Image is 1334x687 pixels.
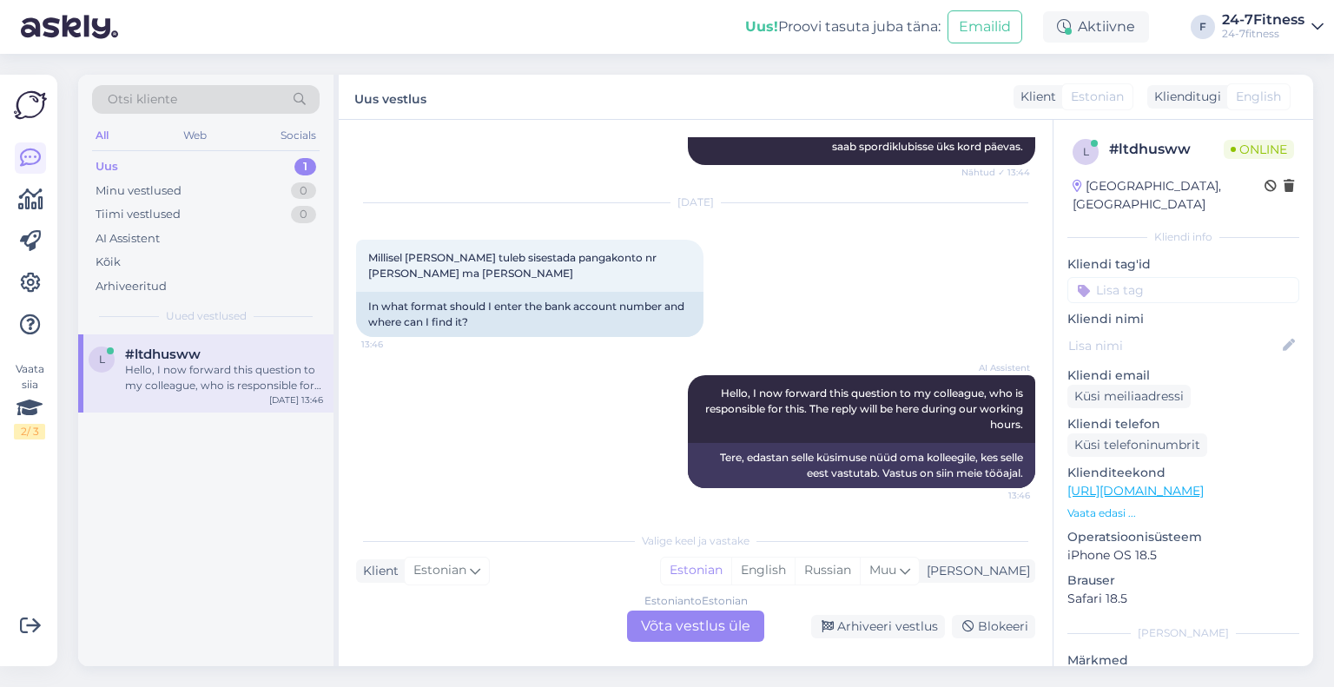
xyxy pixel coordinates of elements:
p: Kliendi telefon [1067,415,1299,433]
span: Uued vestlused [166,308,247,324]
input: Lisa tag [1067,277,1299,303]
p: Kliendi tag'id [1067,255,1299,274]
div: Võta vestlus üle [627,611,764,642]
p: Brauser [1067,571,1299,590]
button: Emailid [948,10,1022,43]
span: 13:46 [965,489,1030,502]
span: #ltdhusww [125,347,201,362]
div: 24-7Fitness [1222,13,1304,27]
div: Tiimi vestlused [96,206,181,223]
div: Proovi tasuta juba täna: [745,17,941,37]
div: [GEOGRAPHIC_DATA], [GEOGRAPHIC_DATA] [1073,177,1265,214]
div: Minu vestlused [96,182,182,200]
div: Russian [795,558,860,584]
span: Otsi kliente [108,90,177,109]
div: 0 [291,206,316,223]
div: 0 [291,182,316,200]
div: 1 [294,158,316,175]
div: All [92,124,112,147]
label: Uus vestlus [354,85,426,109]
div: # ltdhusww [1109,139,1224,160]
span: AI Assistent [965,361,1030,374]
div: Socials [277,124,320,147]
input: Lisa nimi [1068,336,1279,355]
p: Vaata edasi ... [1067,505,1299,521]
span: 13:46 [361,338,426,351]
div: Hello, I now forward this question to my colleague, who is responsible for this. The reply will b... [125,362,323,393]
a: 24-7Fitness24-7fitness [1222,13,1324,41]
span: l [99,353,105,366]
div: [DATE] [356,195,1035,210]
span: Online [1224,140,1294,159]
p: Operatsioonisüsteem [1067,528,1299,546]
span: English [1236,88,1281,106]
p: Kliendi email [1067,367,1299,385]
img: Askly Logo [14,89,47,122]
div: Küsi meiliaadressi [1067,385,1191,408]
div: [PERSON_NAME] [920,562,1030,580]
span: Estonian [1071,88,1124,106]
div: Vaata siia [14,361,45,439]
div: Aktiivne [1043,11,1149,43]
div: English [731,558,795,584]
a: [URL][DOMAIN_NAME] [1067,483,1204,499]
div: Blokeeri [952,615,1035,638]
div: AI Assistent [96,230,160,248]
span: Nähtud ✓ 13:44 [961,166,1030,179]
p: iPhone OS 18.5 [1067,546,1299,565]
div: Klienditugi [1147,88,1221,106]
div: [PERSON_NAME] [1067,625,1299,641]
div: Klient [356,562,399,580]
div: Valige keel ja vastake [356,533,1035,549]
div: Tere, edastan selle küsimuse nüüd oma kolleegile, kes selle eest vastutab. Vastus on siin meie tö... [688,443,1035,488]
div: Kõik [96,254,121,271]
div: [DATE] 13:46 [269,393,323,406]
span: l [1083,145,1089,158]
span: Millisel [PERSON_NAME] tuleb sisestada pangakonto nr [PERSON_NAME] ma [PERSON_NAME] [368,251,659,280]
div: Estonian [661,558,731,584]
b: Uus! [745,18,778,35]
div: Küsi telefoninumbrit [1067,433,1207,457]
div: Web [180,124,210,147]
div: 24-7fitness [1222,27,1304,41]
div: Arhiveeritud [96,278,167,295]
p: Safari 18.5 [1067,590,1299,608]
span: Estonian [413,561,466,580]
div: Kliendi info [1067,229,1299,245]
p: Klienditeekond [1067,464,1299,482]
p: Märkmed [1067,651,1299,670]
div: Arhiveeri vestlus [811,615,945,638]
div: 2 / 3 [14,424,45,439]
p: Kliendi nimi [1067,310,1299,328]
div: F [1191,15,1215,39]
div: Klient [1014,88,1056,106]
div: Estonian to Estonian [644,593,748,609]
span: Hello, I now forward this question to my colleague, who is responsible for this. The reply will b... [705,386,1026,431]
span: Muu [869,562,896,578]
div: Uus [96,158,118,175]
div: In what format should I enter the bank account number and where can I find it? [356,292,703,337]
